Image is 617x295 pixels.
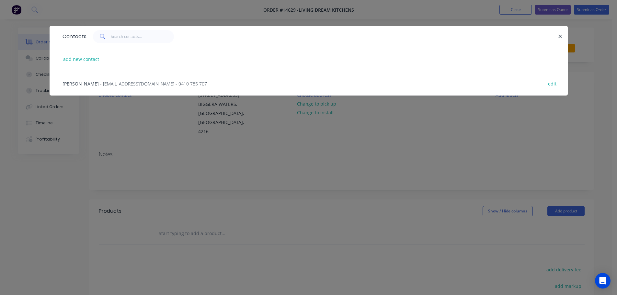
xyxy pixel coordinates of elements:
[111,30,174,43] input: Search contacts...
[59,26,86,47] div: Contacts
[100,81,207,87] span: - [EMAIL_ADDRESS][DOMAIN_NAME] - 0410 785 707
[595,273,611,289] div: Open Intercom Messenger
[60,55,103,63] button: add new contact
[63,81,99,87] span: [PERSON_NAME]
[545,79,560,88] button: edit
